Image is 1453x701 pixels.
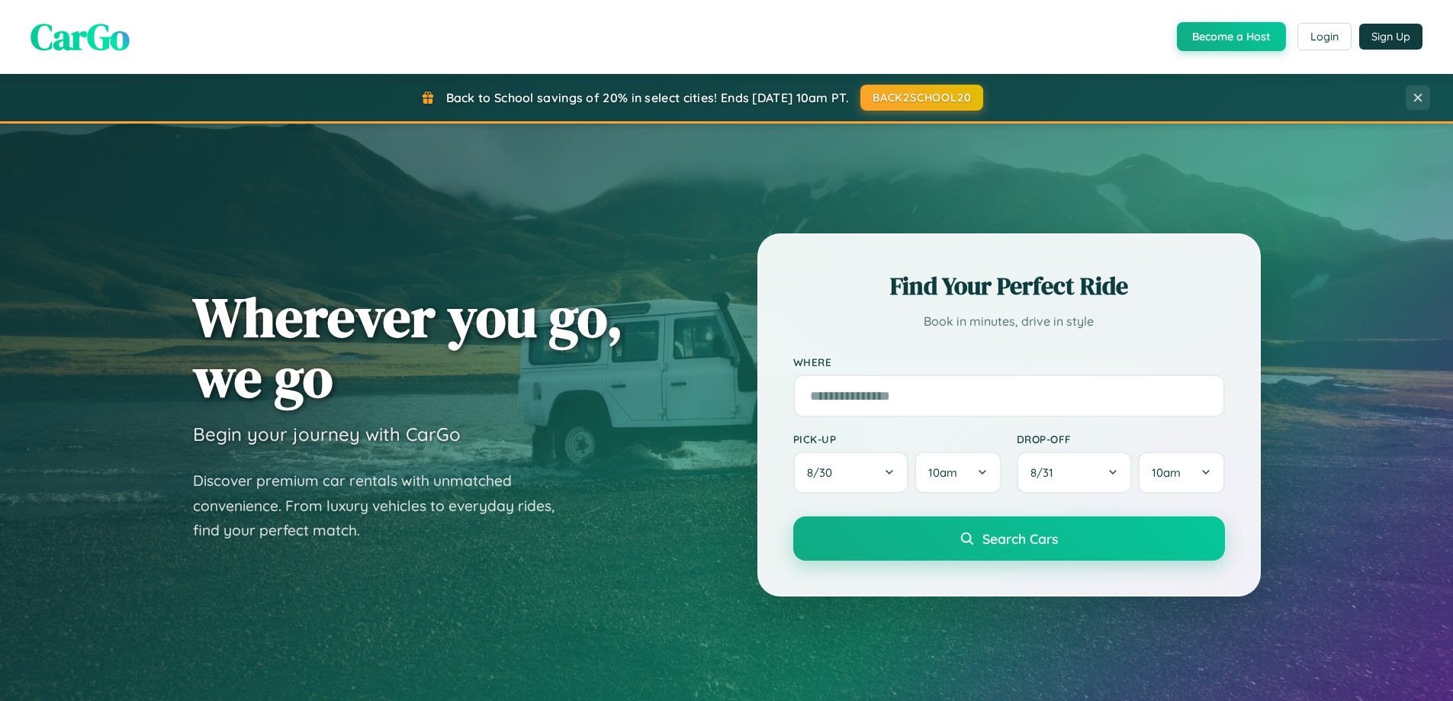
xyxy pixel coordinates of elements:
button: Become a Host [1177,22,1286,51]
button: Search Cars [793,516,1225,561]
button: 8/30 [793,452,909,494]
label: Pick-up [793,432,1001,445]
h2: Find Your Perfect Ride [793,269,1225,303]
h1: Wherever you go, we go [193,287,623,407]
span: 10am [928,465,957,480]
span: 8 / 30 [807,465,840,480]
span: 10am [1152,465,1181,480]
button: 10am [915,452,1001,494]
span: Back to School savings of 20% in select cities! Ends [DATE] 10am PT. [446,90,849,105]
label: Drop-off [1017,432,1225,445]
h3: Begin your journey with CarGo [193,423,461,445]
p: Discover premium car rentals with unmatched convenience. From luxury vehicles to everyday rides, ... [193,468,574,543]
button: BACK2SCHOOL20 [860,85,983,111]
p: Book in minutes, drive in style [793,310,1225,333]
span: 8 / 31 [1030,465,1061,480]
button: 8/31 [1017,452,1133,494]
button: Sign Up [1359,24,1422,50]
button: Login [1297,23,1352,50]
span: Search Cars [982,530,1058,547]
button: 10am [1138,452,1224,494]
span: CarGo [31,11,130,62]
label: Where [793,355,1225,368]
